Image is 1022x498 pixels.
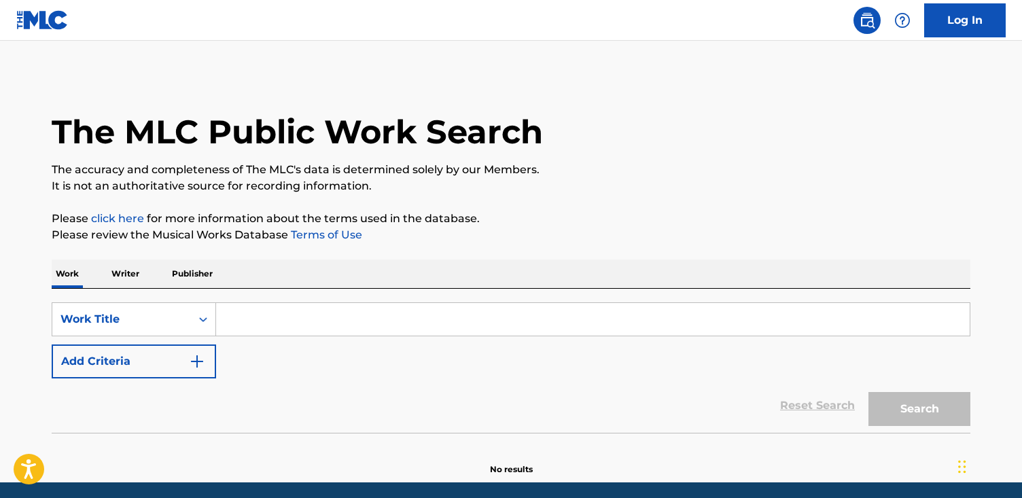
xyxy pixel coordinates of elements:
img: 9d2ae6d4665cec9f34b9.svg [189,353,205,370]
p: The accuracy and completeness of The MLC's data is determined solely by our Members. [52,162,970,178]
iframe: Chat Widget [954,433,1022,498]
p: Please review the Musical Works Database [52,227,970,243]
p: Writer [107,260,143,288]
p: Please for more information about the terms used in the database. [52,211,970,227]
p: Publisher [168,260,217,288]
a: Terms of Use [288,228,362,241]
p: No results [490,447,533,476]
div: Work Title [60,311,183,327]
h1: The MLC Public Work Search [52,111,543,152]
img: search [859,12,875,29]
a: Public Search [853,7,881,34]
form: Search Form [52,302,970,433]
p: Work [52,260,83,288]
div: Drag [958,446,966,487]
img: MLC Logo [16,10,69,30]
button: Add Criteria [52,344,216,378]
a: click here [91,212,144,225]
a: Log In [924,3,1006,37]
p: It is not an authoritative source for recording information. [52,178,970,194]
img: help [894,12,911,29]
div: Help [889,7,916,34]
